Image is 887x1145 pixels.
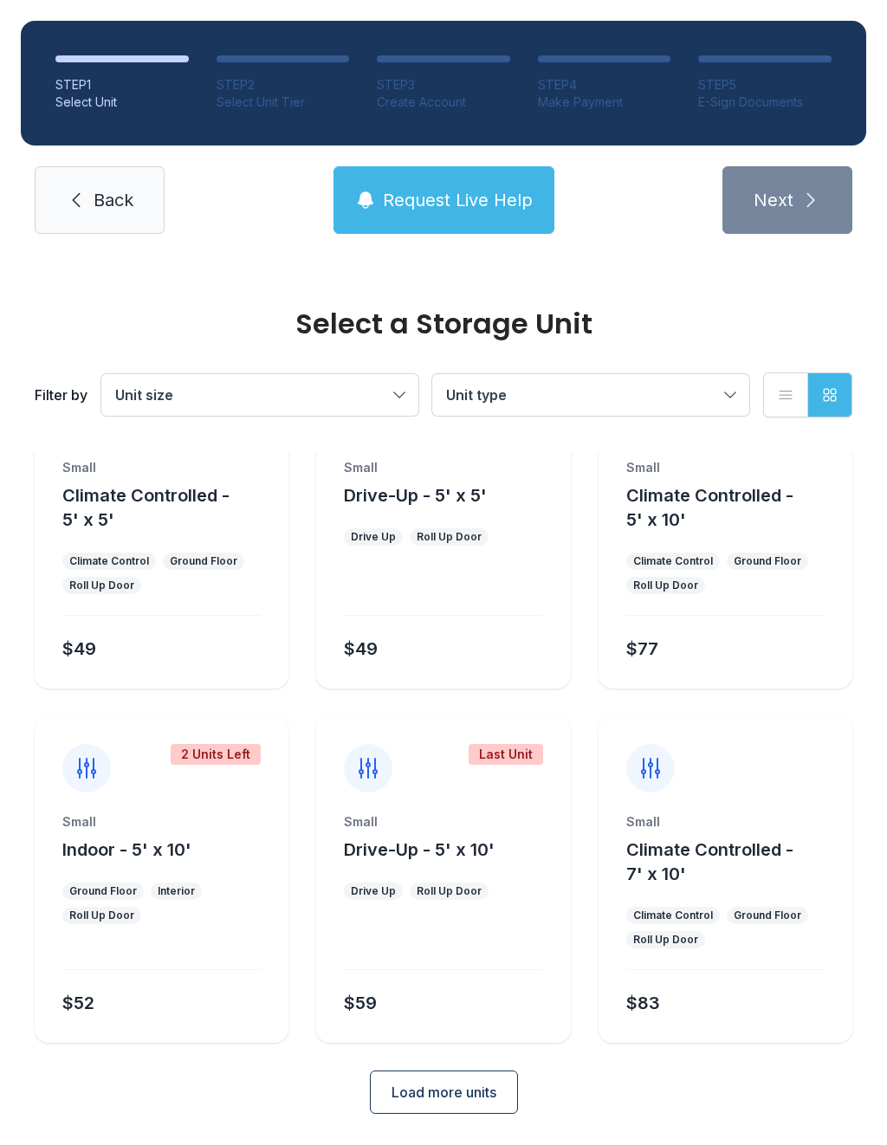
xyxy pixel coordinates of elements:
div: Drive Up [351,884,396,898]
button: Climate Controlled - 7' x 10' [626,838,845,886]
div: Small [626,813,825,831]
div: Roll Up Door [633,933,698,947]
span: Back [94,188,133,212]
div: Roll Up Door [417,530,482,544]
button: Climate Controlled - 5' x 5' [62,483,282,532]
div: Select a Storage Unit [35,310,852,338]
span: Indoor - 5' x 10' [62,839,191,860]
div: $77 [626,637,658,661]
div: Drive Up [351,530,396,544]
span: Drive-Up - 5' x 10' [344,839,495,860]
span: Next [754,188,793,212]
div: Ground Floor [734,554,801,568]
div: Make Payment [538,94,671,111]
div: Select Unit Tier [217,94,350,111]
button: Climate Controlled - 5' x 10' [626,483,845,532]
div: $83 [626,991,660,1015]
div: STEP 2 [217,76,350,94]
div: Filter by [35,385,87,405]
div: Small [626,459,825,476]
button: Unit type [432,374,749,416]
span: Unit type [446,386,507,404]
div: Climate Control [633,909,713,922]
span: Unit size [115,386,173,404]
div: Climate Control [633,554,713,568]
div: Small [62,459,261,476]
span: Climate Controlled - 7' x 10' [626,839,793,884]
div: Roll Up Door [69,579,134,592]
button: Indoor - 5' x 10' [62,838,191,862]
div: Climate Control [69,554,149,568]
div: Ground Floor [734,909,801,922]
div: Roll Up Door [417,884,482,898]
div: STEP 1 [55,76,189,94]
span: Request Live Help [383,188,533,212]
span: Climate Controlled - 5' x 10' [626,485,793,530]
button: Drive-Up - 5' x 10' [344,838,495,862]
div: Last Unit [469,744,543,765]
div: 2 Units Left [171,744,261,765]
span: Climate Controlled - 5' x 5' [62,485,230,530]
div: Interior [158,884,195,898]
div: Select Unit [55,94,189,111]
button: Drive-Up - 5' x 5' [344,483,487,508]
span: Load more units [392,1082,496,1103]
div: $59 [344,991,377,1015]
button: Unit size [101,374,418,416]
div: STEP 3 [377,76,510,94]
div: Ground Floor [69,884,137,898]
div: $52 [62,991,94,1015]
div: Small [62,813,261,831]
div: Ground Floor [170,554,237,568]
div: Roll Up Door [69,909,134,922]
div: STEP 5 [698,76,832,94]
div: Small [344,459,542,476]
div: Small [344,813,542,831]
div: STEP 4 [538,76,671,94]
div: $49 [344,637,378,661]
div: Roll Up Door [633,579,698,592]
span: Drive-Up - 5' x 5' [344,485,487,506]
div: $49 [62,637,96,661]
div: E-Sign Documents [698,94,832,111]
div: Create Account [377,94,510,111]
